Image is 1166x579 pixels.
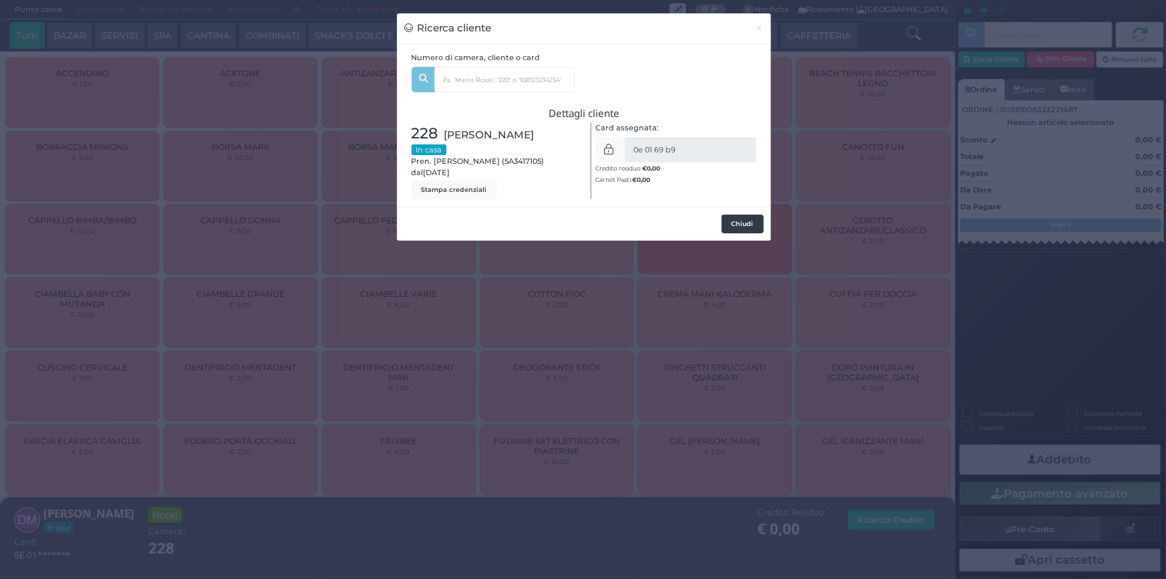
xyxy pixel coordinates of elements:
label: Numero di camera, cliente o card [412,52,541,64]
small: In casa [412,144,446,155]
button: Chiudi [748,13,771,43]
div: Pren. [PERSON_NAME] (5A3417105) dal [404,122,584,199]
label: Card assegnata: [595,122,659,134]
h3: Ricerca cliente [404,21,492,36]
span: [DATE] [424,167,450,179]
span: 228 [412,122,438,145]
span: [PERSON_NAME] [444,127,535,142]
span: 0,00 [647,164,660,172]
input: Es. 'Mario Rossi', '220' o '108123234234' [434,67,575,92]
button: Stampa credenziali [412,181,497,199]
b: € [642,164,660,172]
button: Chiudi [722,215,764,233]
small: Carnet Pasti: [595,176,650,183]
b: € [632,176,650,183]
small: Credito residuo: [595,164,660,172]
span: 0,00 [637,175,650,184]
span: × [755,21,764,35]
h3: Dettagli cliente [412,108,757,119]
